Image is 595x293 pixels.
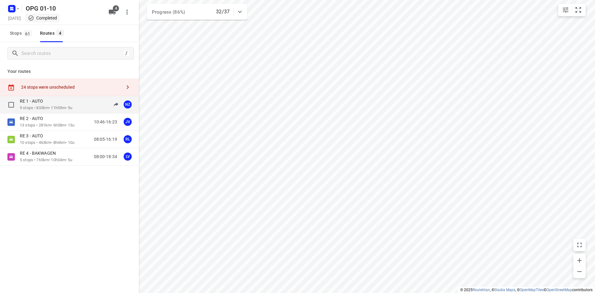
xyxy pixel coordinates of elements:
p: Stationsweg 319, Scherpenzeel [30,177,263,184]
p: Delivery [268,68,379,74]
p: Pickup [268,154,379,161]
p: Departure time [323,56,584,62]
div: / [123,50,130,57]
p: 10:46-16:23 [94,119,117,125]
p: Franciscusweg 10-9, Hilversum [30,73,263,79]
p: Shift: 08:00 - 16:14 [7,12,588,20]
p: Delivery [268,120,379,126]
p: Your routes [7,68,131,75]
p: H3-10{89569} Segijn en van Wees [30,84,263,91]
span: Stops [10,29,34,37]
p: Driver: [PERSON_NAME] [7,20,588,27]
span: Select [5,99,17,111]
p: 8 Morsestraat [30,206,315,212]
span: 4 [56,30,64,36]
p: [GEOGRAPHIC_DATA], [GEOGRAPHIC_DATA] [30,56,315,62]
a: OpenStreetMap [546,288,572,292]
p: 32/37 [216,8,230,16]
p: RE 3 - AUTO [20,133,47,139]
div: Routes [40,29,66,37]
span: 10:37 [573,105,584,111]
button: Fit zoom [572,4,584,16]
span: Progress (86%) [152,9,185,15]
div: 24 stops were unscheduled [21,85,121,90]
p: 13 stops • 281km • 6h38m • 13u [20,122,74,128]
span: 11:17 [573,122,584,128]
p: 10 stops • 463km • 8h46m • 10u [20,140,74,146]
p: Delivery [268,85,379,91]
p: RE 1 - AUTO [20,98,47,104]
a: Stadia Maps [494,288,515,292]
p: H07-10{89590} Bike Totaal van Hulst Geversstraat [30,136,263,143]
p: Helmholtzstraat 36, Amsterdam [30,91,263,97]
p: 08:05-16:19 [94,136,117,143]
li: © 2025 , © , © © contributors [460,288,593,292]
div: 8 [17,192,20,198]
button: More [121,6,133,18]
p: Geversstraat 43, Oegstgeest [30,143,263,149]
p: vanaf woensdag {scholtens} Bran [30,154,263,160]
div: This project completed. You cannot make any changes to it. [28,15,57,21]
input: Search routes [21,49,123,58]
p: Completion time [323,212,584,219]
p: 48 Brouwersdam, Hoofddorp [30,125,263,131]
p: Helmholtzstraat 36, Amsterdam [30,108,263,114]
span: 14:24 [573,192,584,198]
div: 5 [17,140,20,145]
span: 12:31 [573,157,584,163]
a: OpenMapTiles [520,288,544,292]
div: Progress (86%)32/37 [147,4,247,20]
p: [306799NL.1] Rolumac Robotics BV [30,189,263,195]
p: Delivery [268,102,379,109]
div: 4 [17,122,20,128]
a: Routetitan [473,288,490,292]
p: 9 stops • 833km • 11h59m • 9u [20,105,72,111]
p: Delivery [268,189,379,195]
p: 5 stops • 765km • 10h34m • 5u [20,157,72,163]
div: 1 [17,70,20,76]
div: 2 [17,87,20,93]
span: 08:00 [323,49,584,55]
h6: RE 1 - AUTO [7,35,588,45]
p: RE 4 - BAKWAGEN [20,150,59,156]
span: 09:47 [573,70,584,76]
span: 61 [24,30,32,37]
p: 2 Patrijslaan, [GEOGRAPHIC_DATA] [30,160,263,166]
p: H07-10{89591} Wiedeman Logistics Solutions BV | Verschuijl [30,67,263,73]
span: 16:14 [323,206,584,212]
span: 11:56 [573,140,584,146]
div: 7 [17,174,20,180]
p: [GEOGRAPHIC_DATA], [GEOGRAPHIC_DATA] [30,212,315,218]
p: 08:00-18:34 [94,153,117,160]
span: 4 [113,5,119,11]
span: 10:27 [573,87,584,94]
p: 8-10 {e-supplies} Mariska Smit [30,119,263,125]
p: 8 Morsestraat [30,50,315,56]
p: RE 2 - AUTO [20,116,47,121]
div: 6 [17,157,20,163]
button: 4 [106,6,118,18]
button: Project is outdated [110,98,122,111]
div: 3 [17,105,20,111]
div: small contained button group [558,4,586,16]
p: Delivery [268,172,379,178]
p: [306814NL.1] KN WALLET [30,171,263,177]
p: [STREET_ADDRESS] [30,195,263,201]
p: H07-10{89584} Segijn en van Wees [30,102,263,108]
span: 14:01 [573,174,584,180]
button: Map settings [559,4,572,16]
p: Delivery [268,137,379,143]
